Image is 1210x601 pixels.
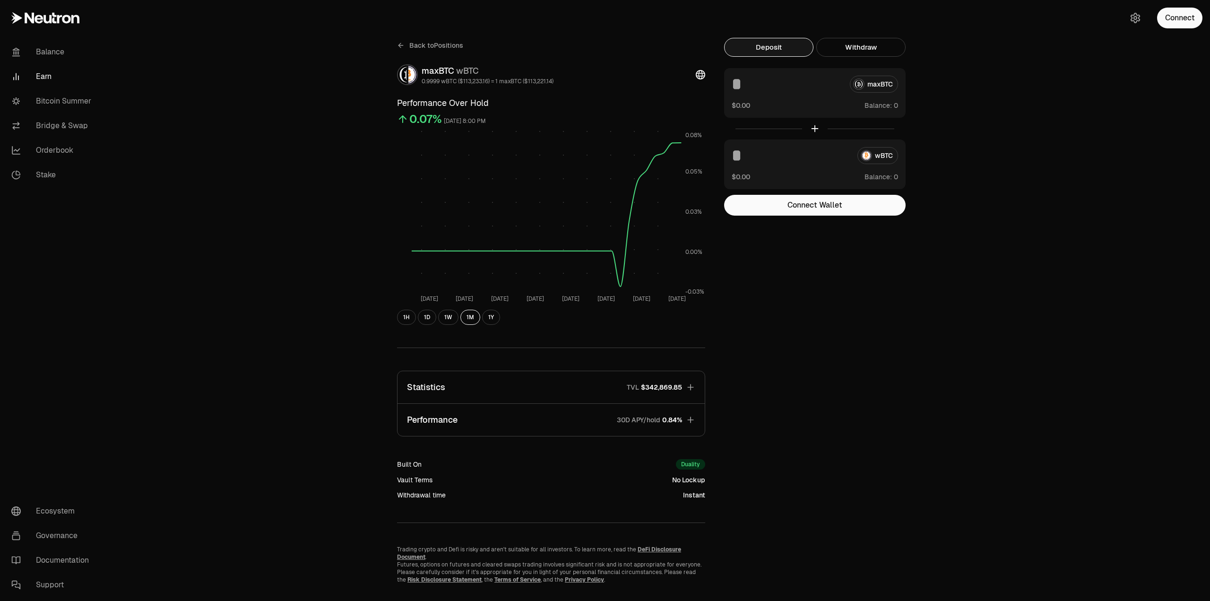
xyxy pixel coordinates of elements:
[407,381,445,394] p: Statistics
[724,38,813,57] button: Deposit
[397,546,681,561] a: DeFi Disclosure Document
[409,41,463,50] span: Back to Positions
[456,295,473,303] tspan: [DATE]
[683,490,705,500] div: Instant
[565,576,604,584] a: Privacy Policy
[562,295,579,303] tspan: [DATE]
[1157,8,1202,28] button: Connect
[864,172,892,182] span: Balance:
[494,576,541,584] a: Terms of Service
[4,89,102,113] a: Bitcoin Summer
[4,113,102,138] a: Bridge & Swap
[676,459,705,470] div: Duality
[397,561,705,584] p: Futures, options on futures and cleared swaps trading involves significant risk and is not approp...
[4,138,102,163] a: Orderbook
[732,100,750,110] button: $0.00
[633,295,650,303] tspan: [DATE]
[418,310,436,325] button: 1D
[398,65,406,84] img: maxBTC Logo
[482,310,500,325] button: 1Y
[641,383,682,392] span: $342,869.85
[460,310,480,325] button: 1M
[617,415,660,425] p: 30D APY/hold
[685,131,702,139] tspan: 0.08%
[527,295,544,303] tspan: [DATE]
[685,288,704,296] tspan: -0.03%
[444,116,486,127] div: [DATE] 8:00 PM
[407,576,482,584] a: Risk Disclosure Statement
[627,383,639,392] p: TVL
[397,475,432,485] div: Vault Terms
[409,112,442,127] div: 0.07%
[4,499,102,523] a: Ecosystem
[685,248,702,256] tspan: 0.00%
[4,548,102,573] a: Documentation
[397,38,463,53] a: Back toPositions
[407,413,458,427] p: Performance
[456,65,479,76] span: wBTC
[4,64,102,89] a: Earn
[398,371,705,403] button: StatisticsTVL$342,869.85
[732,172,750,182] button: $0.00
[397,490,446,500] div: Withdrawal time
[421,295,438,303] tspan: [DATE]
[4,523,102,548] a: Governance
[685,208,702,216] tspan: 0.03%
[864,101,892,110] span: Balance:
[422,64,553,78] div: maxBTC
[397,310,416,325] button: 1H
[397,96,705,110] h3: Performance Over Hold
[662,415,682,425] span: 0.84%
[408,65,417,84] img: wBTC Logo
[4,573,102,597] a: Support
[4,163,102,187] a: Stake
[724,195,906,216] button: Connect Wallet
[816,38,906,57] button: Withdraw
[685,168,702,175] tspan: 0.05%
[4,40,102,64] a: Balance
[491,295,509,303] tspan: [DATE]
[422,78,553,85] div: 0.9999 wBTC ($113,233.16) = 1 maxBTC ($113,221.14)
[438,310,458,325] button: 1W
[397,546,705,561] p: Trading crypto and Defi is risky and aren't suitable for all investors. To learn more, read the .
[397,460,422,469] div: Built On
[672,475,705,485] div: No Lockup
[597,295,615,303] tspan: [DATE]
[668,295,686,303] tspan: [DATE]
[398,404,705,436] button: Performance30D APY/hold0.84%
